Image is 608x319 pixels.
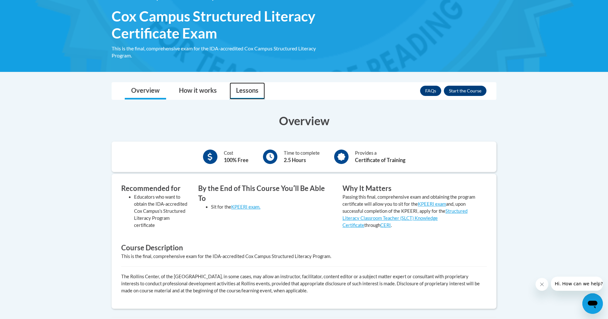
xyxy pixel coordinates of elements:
li: Sit for the [211,203,333,211]
a: KPEERI exam [418,201,446,207]
h3: Why It Matters [342,184,477,194]
div: Cost [224,150,249,164]
a: Lessons [230,82,265,99]
h3: Recommended for [121,184,189,194]
h3: Course Description [121,243,487,253]
div: Time to complete [284,150,320,164]
a: Structured Literacy Classroom Teacher (SLCT) Knowledge Certificate [342,208,468,228]
div: This is the final, comprehensive exam for the IDA-accredited Cox Campus Structured Literacy Program. [112,45,333,59]
a: KPEERI exam. [231,204,260,210]
span: Cox Campus Structured Literacy Certificate Exam [112,8,333,42]
div: Provides a [355,150,405,164]
a: FAQs [420,86,441,96]
a: CERI [380,222,391,228]
h3: Overview [112,113,496,129]
button: Enroll [444,86,486,96]
li: Educators who want to obtain the IDA-accredited Cox Campus's Structured Literacy Program certificate [134,194,189,229]
p: The Rollins Center, of the [GEOGRAPHIC_DATA], in some cases, may allow an instructor, facilitator... [121,273,487,294]
p: Passing this final, comprehensive exam and obtaining the program certificate will allow you to si... [342,194,477,229]
a: How it works [173,82,223,99]
iframe: Button to launch messaging window [582,293,603,314]
iframe: Close message [536,278,548,291]
b: 100% Free [224,157,249,163]
iframe: Message from company [551,277,603,291]
h3: By the End of This Course Youʹll Be Able To [198,184,333,203]
b: Certificate of Training [355,157,405,163]
b: 2.5 Hours [284,157,306,163]
a: Overview [125,82,166,99]
div: This is the final, comprehensive exam for the IDA-accredited Cox Campus Structured Literacy Program. [121,253,487,260]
